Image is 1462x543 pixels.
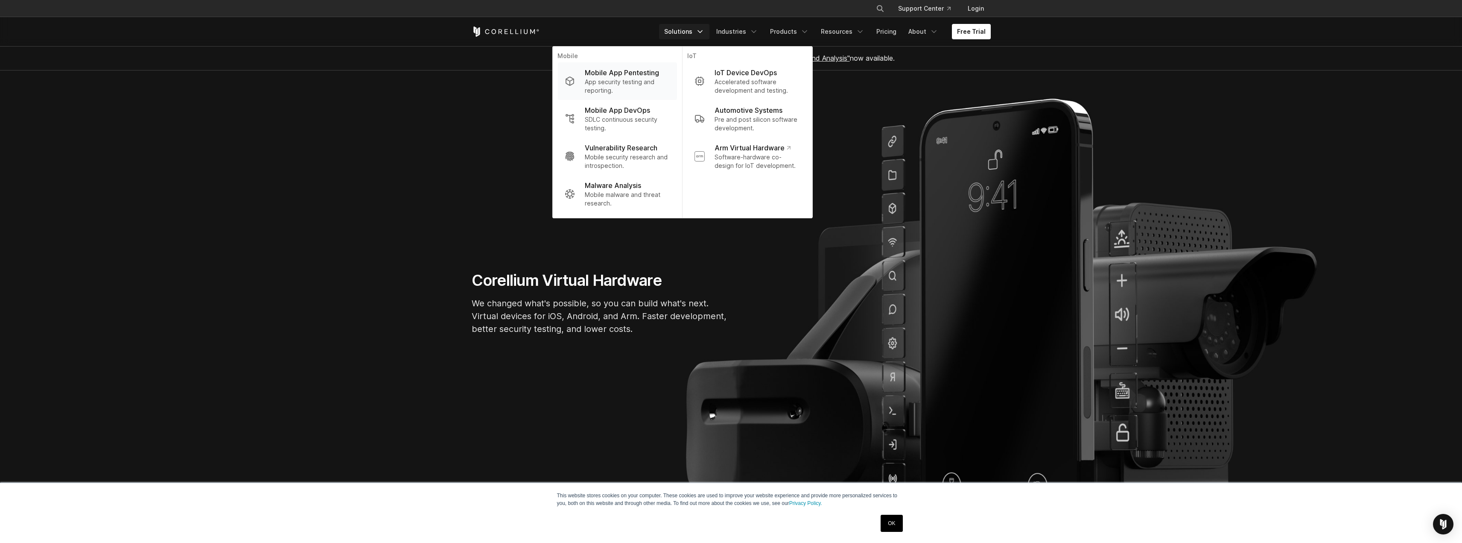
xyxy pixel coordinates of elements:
[715,143,790,153] p: Arm Virtual Hardware
[472,271,728,290] h1: Corellium Virtual Hardware
[715,68,777,78] p: IoT Device DevOps
[715,78,800,95] p: Accelerated software development and testing.
[585,105,650,115] p: Mobile App DevOps
[952,24,991,39] a: Free Trial
[765,24,814,39] a: Products
[557,52,677,62] p: Mobile
[585,191,670,208] p: Mobile malware and threat research.
[903,24,943,39] a: About
[1433,514,1453,534] div: Open Intercom Messenger
[715,115,800,132] p: Pre and post silicon software development.
[585,78,670,95] p: App security testing and reporting.
[472,26,540,37] a: Corellium Home
[557,138,677,175] a: Vulnerability Research Mobile security research and introspection.
[816,24,870,39] a: Resources
[557,492,905,507] p: This website stores cookies on your computer. These cookies are used to improve your website expe...
[585,180,641,191] p: Malware Analysis
[557,62,677,100] a: Mobile App Pentesting App security testing and reporting.
[585,115,670,132] p: SDLC continuous security testing.
[881,515,902,532] a: OK
[871,24,902,39] a: Pricing
[472,297,728,335] p: We changed what's possible, so you can build what's next. Virtual devices for iOS, Android, and A...
[715,153,800,170] p: Software-hardware co-design for IoT development.
[961,1,991,16] a: Login
[687,100,807,138] a: Automotive Systems Pre and post silicon software development.
[585,153,670,170] p: Mobile security research and introspection.
[873,1,888,16] button: Search
[659,24,709,39] a: Solutions
[715,105,782,115] p: Automotive Systems
[557,175,677,213] a: Malware Analysis Mobile malware and threat research.
[585,68,659,78] p: Mobile App Pentesting
[891,1,957,16] a: Support Center
[711,24,763,39] a: Industries
[659,24,991,39] div: Navigation Menu
[687,52,807,62] p: IoT
[789,500,822,506] a: Privacy Policy.
[687,62,807,100] a: IoT Device DevOps Accelerated software development and testing.
[866,1,991,16] div: Navigation Menu
[687,138,807,175] a: Arm Virtual Hardware Software-hardware co-design for IoT development.
[557,100,677,138] a: Mobile App DevOps SDLC continuous security testing.
[585,143,657,153] p: Vulnerability Research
